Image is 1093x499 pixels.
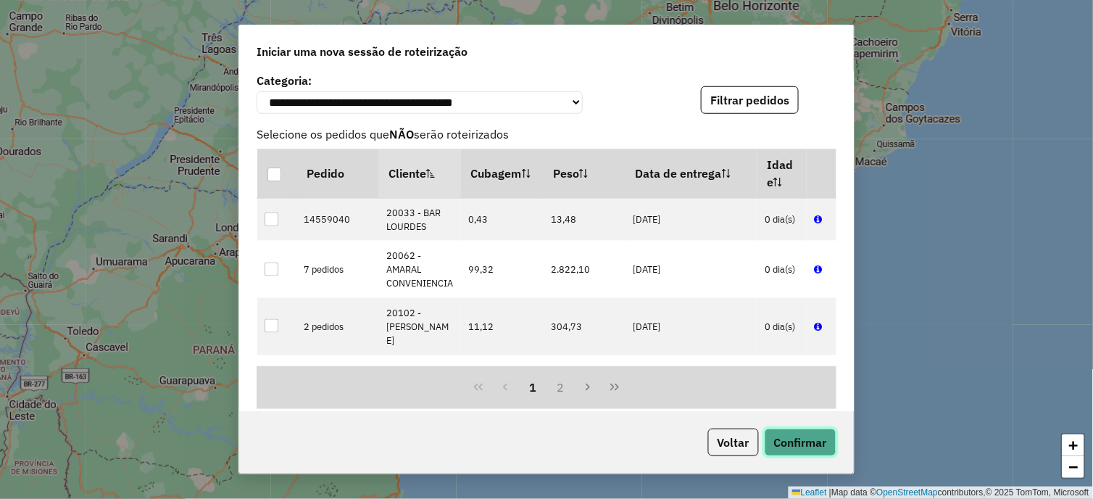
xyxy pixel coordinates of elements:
[378,241,461,298] td: 20062 - AMARAL CONVENIENCIA
[626,355,757,413] td: [DATE]
[601,374,628,401] button: Last Page
[378,149,461,198] th: Cliente
[757,149,806,198] th: Idade
[378,198,461,241] td: 20033 - BAR LOURDES
[757,355,806,413] td: 0 dia(s)
[829,487,831,498] span: |
[296,198,379,241] td: 14559040
[543,198,626,241] td: 13,48
[378,298,461,355] td: 20102 - [PERSON_NAME]
[626,241,757,298] td: [DATE]
[296,298,379,355] td: 2 pedidos
[1069,458,1079,476] span: −
[257,72,583,89] label: Categoria:
[757,298,806,355] td: 0 dia(s)
[296,149,379,198] th: Pedido
[543,149,626,198] th: Peso
[701,86,799,114] button: Filtrar pedidos
[257,43,467,60] span: Iniciar uma nova sessão de roteirização
[708,429,759,456] button: Voltar
[543,355,626,413] td: 39,14
[378,355,461,413] td: 20128 - [PERSON_NAME]
[1063,456,1084,478] a: Zoom out
[461,198,544,241] td: 0,43
[765,429,836,456] button: Confirmar
[757,241,806,298] td: 0 dia(s)
[789,487,1093,499] div: Map data © contributors,© 2025 TomTom, Microsoft
[296,355,379,413] td: 14558844
[626,149,757,198] th: Data de entrega
[461,149,544,198] th: Cubagem
[461,241,544,298] td: 99,32
[519,374,546,401] button: 1
[461,298,544,355] td: 11,12
[1063,434,1084,456] a: Zoom in
[248,125,845,143] span: Selecione os pedidos que serão roteirizados
[626,198,757,241] td: [DATE]
[296,241,379,298] td: 7 pedidos
[461,355,544,413] td: 1,40
[543,241,626,298] td: 2.822,10
[389,127,414,141] strong: NÃO
[546,374,574,401] button: 2
[626,298,757,355] td: [DATE]
[1069,436,1079,454] span: +
[543,298,626,355] td: 304,73
[757,198,806,241] td: 0 dia(s)
[574,374,602,401] button: Next Page
[877,487,939,498] a: OpenStreetMap
[792,487,827,498] a: Leaflet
